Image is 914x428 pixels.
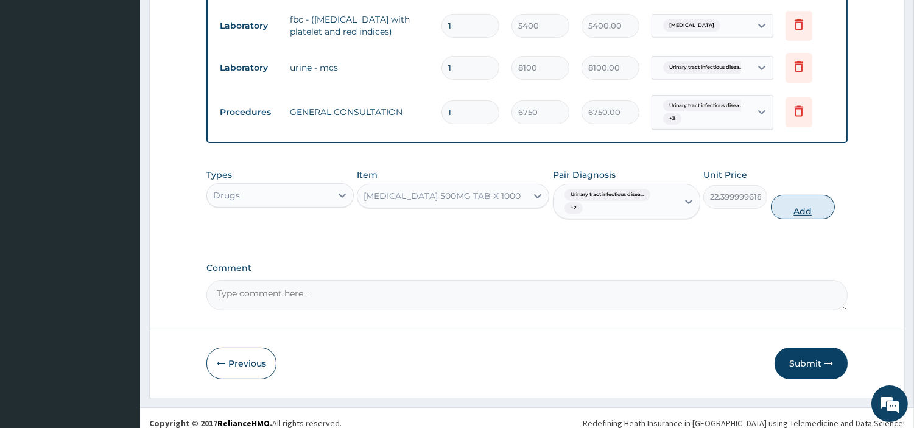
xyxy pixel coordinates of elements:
label: Pair Diagnosis [553,169,616,181]
td: Laboratory [214,15,284,37]
td: urine - mcs [284,55,435,80]
span: [MEDICAL_DATA] [663,19,720,32]
div: [MEDICAL_DATA] 500MG TAB X 1000 [364,190,521,202]
label: Item [357,169,378,181]
img: d_794563401_company_1708531726252_794563401 [23,61,49,91]
span: Urinary tract infectious disea... [663,100,749,112]
div: Drugs [213,189,240,202]
span: Urinary tract infectious disea... [663,61,749,74]
td: Laboratory [214,57,284,79]
textarea: Type your message and hit 'Enter' [6,293,232,335]
span: We're online! [71,133,168,256]
button: Add [771,195,835,219]
label: Comment [206,263,848,273]
button: Submit [775,348,848,379]
span: + 3 [663,113,681,125]
label: Types [206,170,232,180]
label: Unit Price [703,169,747,181]
div: Minimize live chat window [200,6,229,35]
button: Previous [206,348,276,379]
div: Chat with us now [63,68,205,84]
span: + 2 [564,202,583,214]
td: GENERAL CONSULTATION [284,100,435,124]
span: Urinary tract infectious disea... [564,189,650,201]
td: Procedures [214,101,284,124]
td: fbc - ([MEDICAL_DATA] with platelet and red indices) [284,7,435,44]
